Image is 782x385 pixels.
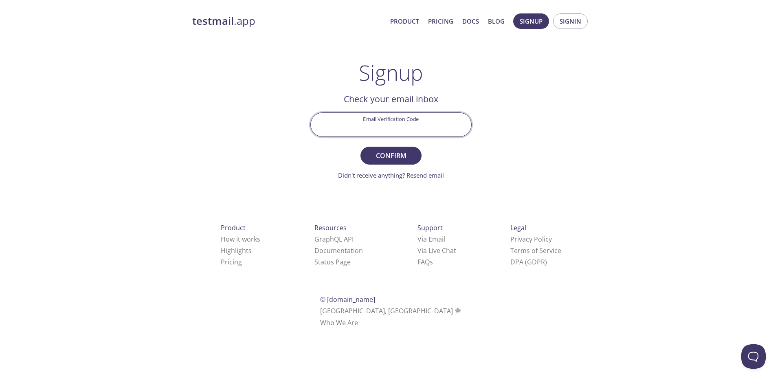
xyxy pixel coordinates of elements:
[430,257,433,266] span: s
[417,223,443,232] span: Support
[192,14,234,28] strong: testmail
[510,223,526,232] span: Legal
[192,14,384,28] a: testmail.app
[320,306,462,315] span: [GEOGRAPHIC_DATA], [GEOGRAPHIC_DATA]
[488,16,505,26] a: Blog
[221,223,246,232] span: Product
[553,13,588,29] button: Signin
[510,246,561,255] a: Terms of Service
[360,147,422,165] button: Confirm
[417,257,433,266] a: FAQ
[510,235,552,244] a: Privacy Policy
[221,257,242,266] a: Pricing
[338,171,444,179] a: Didn't receive anything? Resend email
[510,257,547,266] a: DPA (GDPR)
[221,246,252,255] a: Highlights
[314,235,354,244] a: GraphQL API
[221,235,260,244] a: How it works
[520,16,543,26] span: Signup
[369,150,413,161] span: Confirm
[314,257,351,266] a: Status Page
[359,60,423,85] h1: Signup
[560,16,581,26] span: Signin
[320,318,358,327] a: Who We Are
[462,16,479,26] a: Docs
[320,295,375,304] span: © [DOMAIN_NAME]
[513,13,549,29] button: Signup
[741,344,766,369] iframe: Help Scout Beacon - Open
[417,246,456,255] a: Via Live Chat
[314,246,363,255] a: Documentation
[428,16,453,26] a: Pricing
[390,16,419,26] a: Product
[417,235,445,244] a: Via Email
[310,92,472,106] h2: Check your email inbox
[314,223,347,232] span: Resources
